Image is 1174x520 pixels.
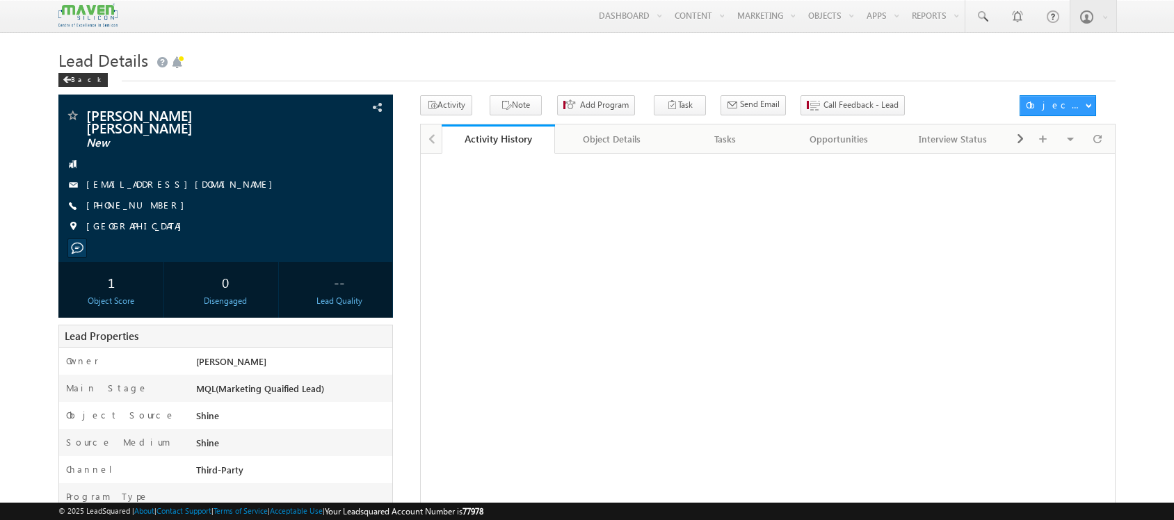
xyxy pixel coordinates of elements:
[721,95,786,115] button: Send Email
[66,463,123,476] label: Channel
[62,269,160,295] div: 1
[325,506,483,517] span: Your Leadsquared Account Number is
[156,506,211,515] a: Contact Support
[291,269,389,295] div: --
[193,409,392,428] div: Shine
[65,329,138,343] span: Lead Properties
[86,220,188,234] span: [GEOGRAPHIC_DATA]
[1020,95,1096,116] button: Object Actions
[654,95,706,115] button: Task
[58,3,117,28] img: Custom Logo
[66,490,149,503] label: Program Type
[134,506,154,515] a: About
[196,355,266,367] span: [PERSON_NAME]
[555,124,669,154] a: Object Details
[801,95,905,115] button: Call Feedback - Lead
[896,124,1011,154] a: Interview Status
[580,99,629,111] span: Add Program
[58,505,483,518] span: © 2025 LeadSquared | | | | |
[86,108,294,133] span: [PERSON_NAME] [PERSON_NAME]
[1026,99,1085,111] div: Object Actions
[86,136,294,150] span: New
[86,199,191,213] span: [PHONE_NUMBER]
[291,295,389,307] div: Lead Quality
[740,98,780,111] span: Send Email
[58,49,148,71] span: Lead Details
[214,506,268,515] a: Terms of Service
[62,295,160,307] div: Object Score
[177,295,275,307] div: Disengaged
[193,382,392,401] div: MQL(Marketing Quaified Lead)
[420,95,472,115] button: Activity
[557,95,635,115] button: Add Program
[177,269,275,295] div: 0
[66,409,175,421] label: Object Source
[463,506,483,517] span: 77978
[270,506,323,515] a: Acceptable Use
[66,355,99,367] label: Owner
[58,73,108,87] div: Back
[66,382,148,394] label: Main Stage
[490,95,542,115] button: Note
[782,124,896,154] a: Opportunities
[86,178,280,190] a: [EMAIL_ADDRESS][DOMAIN_NAME]
[442,124,556,154] a: Activity History
[908,131,998,147] div: Interview Status
[58,72,115,84] a: Back
[193,436,392,455] div: Shine
[823,99,899,111] span: Call Feedback - Lead
[794,131,884,147] div: Opportunities
[193,463,392,482] div: Third-Party
[669,124,783,154] a: Tasks
[680,131,771,147] div: Tasks
[452,132,545,145] div: Activity History
[566,131,657,147] div: Object Details
[66,436,170,448] label: Source Medium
